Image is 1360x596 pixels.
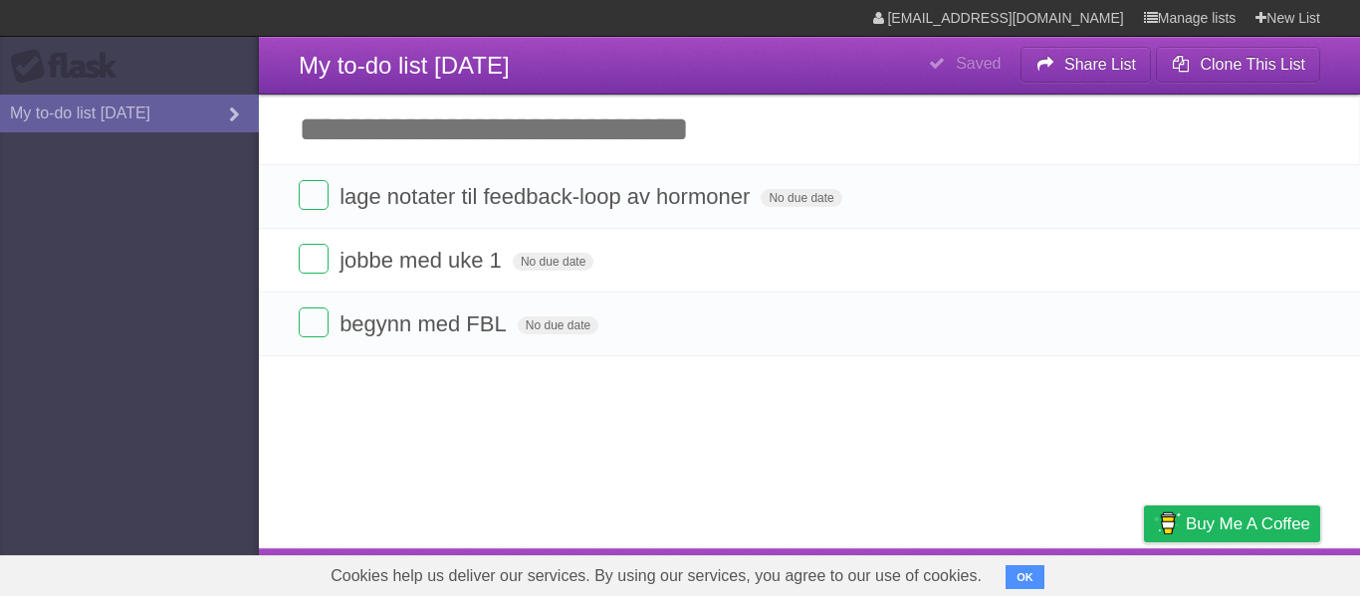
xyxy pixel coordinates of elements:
a: Privacy [1118,553,1170,591]
span: Buy me a coffee [1186,506,1310,541]
span: No due date [513,253,593,271]
a: Suggest a feature [1195,553,1320,591]
span: lage notater til feedback-loop av hormoner [340,184,755,209]
a: Buy me a coffee [1144,505,1320,542]
b: Clone This List [1200,56,1305,73]
label: Done [299,307,329,337]
b: Saved [956,55,1001,72]
span: No due date [761,189,841,207]
b: Share List [1064,56,1136,73]
a: About [879,553,921,591]
button: OK [1006,565,1044,589]
a: Terms [1050,553,1094,591]
button: Share List [1020,47,1152,83]
div: Flask [10,49,129,85]
a: Developers [945,553,1025,591]
span: My to-do list [DATE] [299,52,510,79]
img: Buy me a coffee [1154,506,1181,540]
span: begynn med FBL [340,311,512,336]
span: Cookies help us deliver our services. By using our services, you agree to our use of cookies. [311,556,1002,596]
label: Done [299,180,329,210]
span: jobbe med uke 1 [340,248,507,273]
label: Done [299,244,329,274]
button: Clone This List [1156,47,1320,83]
span: No due date [518,316,598,334]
